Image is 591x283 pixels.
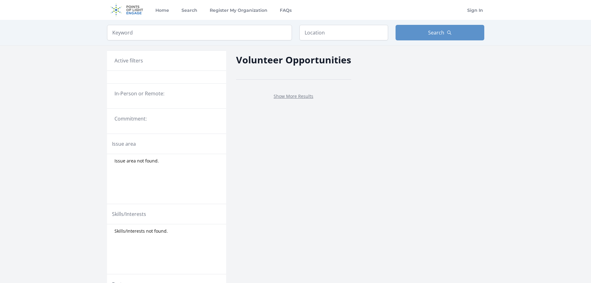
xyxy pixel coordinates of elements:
span: Skills/Interests not found. [114,228,168,234]
span: Issue area not found. [114,158,159,164]
legend: Commitment: [114,115,219,122]
h3: Active filters [114,57,143,64]
span: Search [428,29,444,36]
legend: In-Person or Remote: [114,90,219,97]
legend: Issue area [112,140,136,148]
a: Show More Results [274,93,313,99]
input: Keyword [107,25,292,40]
input: Location [299,25,388,40]
button: Search [396,25,484,40]
legend: Skills/Interests [112,210,146,218]
h2: Volunteer Opportunities [236,53,351,67]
